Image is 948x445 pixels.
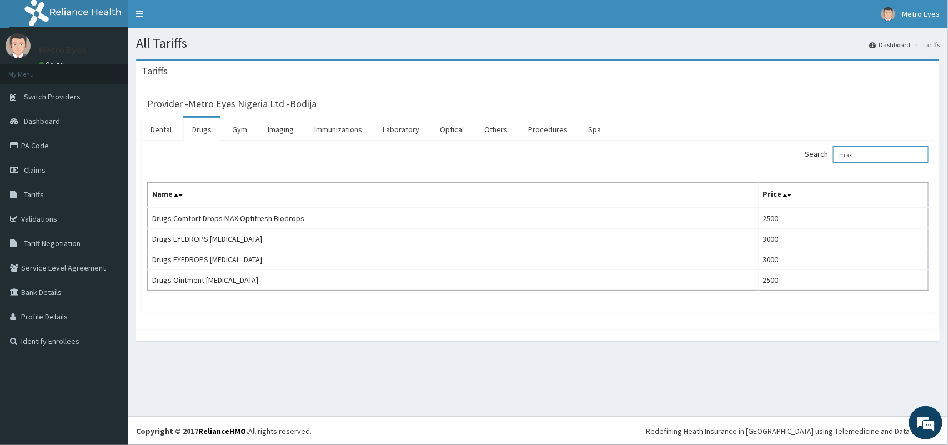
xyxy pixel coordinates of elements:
[475,118,516,141] a: Others
[758,270,928,291] td: 2500
[519,118,576,141] a: Procedures
[142,118,180,141] a: Dental
[758,208,928,229] td: 2500
[646,426,940,437] div: Redefining Heath Insurance in [GEOGRAPHIC_DATA] using Telemedicine and Data Science!
[24,116,60,126] span: Dashboard
[136,36,940,51] h1: All Tariffs
[148,249,759,270] td: Drugs EYEDROPS [MEDICAL_DATA]
[148,208,759,229] td: Drugs Comfort Drops MAX Optifresh Biodrops
[39,45,87,55] p: Metro Eyes
[881,7,895,21] img: User Image
[24,238,81,248] span: Tariff Negotiation
[758,183,928,208] th: Price
[128,417,948,445] footer: All rights reserved.
[833,146,929,163] input: Search:
[6,303,212,342] textarea: Type your message and hit 'Enter'
[183,118,220,141] a: Drugs
[805,146,929,163] label: Search:
[758,229,928,249] td: 3000
[24,189,44,199] span: Tariffs
[431,118,473,141] a: Optical
[142,66,168,76] h3: Tariffs
[182,6,209,32] div: Minimize live chat window
[902,9,940,19] span: Metro Eyes
[148,183,759,208] th: Name
[24,165,46,175] span: Claims
[148,229,759,249] td: Drugs EYEDROPS [MEDICAL_DATA]
[58,62,187,77] div: Chat with us now
[259,118,303,141] a: Imaging
[869,40,910,49] a: Dashboard
[136,426,248,436] strong: Copyright © 2017 .
[305,118,371,141] a: Immunizations
[579,118,610,141] a: Spa
[39,61,66,68] a: Online
[147,99,317,109] h3: Provider - Metro Eyes Nigeria Ltd -Bodija
[64,140,153,252] span: We're online!
[911,40,940,49] li: Tariffs
[24,92,81,102] span: Switch Providers
[6,33,31,58] img: User Image
[148,270,759,291] td: Drugs Ointment [MEDICAL_DATA]
[223,118,256,141] a: Gym
[758,249,928,270] td: 3000
[21,56,45,83] img: d_794563401_company_1708531726252_794563401
[198,426,246,436] a: RelianceHMO
[374,118,428,141] a: Laboratory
